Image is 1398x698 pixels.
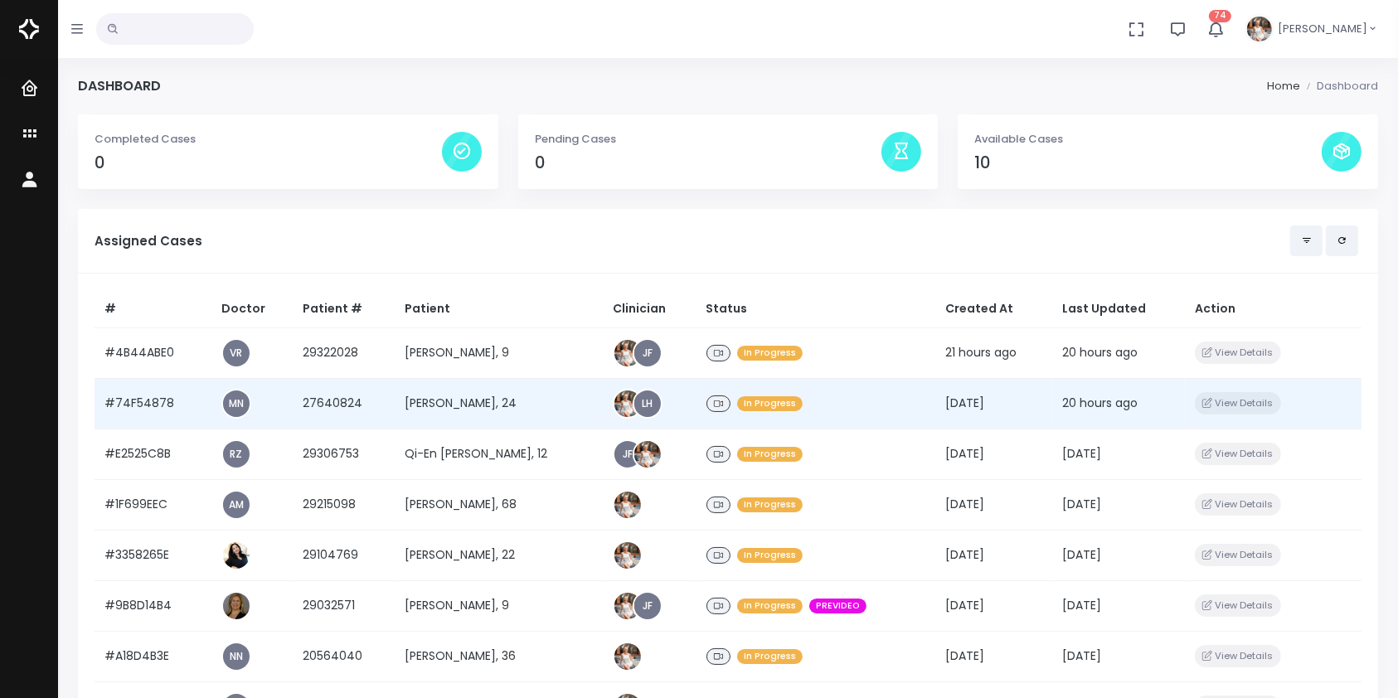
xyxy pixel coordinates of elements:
[95,234,1290,249] h5: Assigned Cases
[1245,14,1274,44] img: Header Avatar
[809,599,866,614] span: PREVIDEO
[395,479,603,530] td: [PERSON_NAME], 68
[95,131,442,148] p: Completed Cases
[293,631,395,681] td: 20564040
[1300,78,1378,95] li: Dashboard
[697,290,936,328] th: Status
[95,530,211,580] td: #3358265E
[95,580,211,631] td: #9B8D14B4
[223,390,250,417] a: MN
[535,131,882,148] p: Pending Cases
[1062,647,1101,664] span: [DATE]
[634,593,661,619] a: JF
[95,153,442,172] h4: 0
[946,597,985,613] span: [DATE]
[1062,344,1138,361] span: 20 hours ago
[95,327,211,378] td: #4B44ABE0
[974,153,1322,172] h4: 10
[1185,290,1362,328] th: Action
[78,78,161,94] h4: Dashboard
[1062,597,1101,613] span: [DATE]
[535,153,882,172] h4: 0
[1267,78,1300,95] li: Home
[395,327,603,378] td: [PERSON_NAME], 9
[1195,392,1280,414] button: View Details
[223,643,250,670] a: NN
[737,649,803,665] span: In Progress
[293,290,395,328] th: Patient #
[1278,21,1367,37] span: [PERSON_NAME]
[223,492,250,518] a: AM
[293,429,395,479] td: 29306753
[293,530,395,580] td: 29104769
[211,290,294,328] th: Doctor
[737,396,803,412] span: In Progress
[1195,342,1280,364] button: View Details
[603,290,697,328] th: Clinician
[1195,443,1280,465] button: View Details
[1062,496,1101,512] span: [DATE]
[946,546,985,563] span: [DATE]
[95,290,211,328] th: #
[1062,546,1101,563] span: [DATE]
[974,131,1322,148] p: Available Cases
[395,290,603,328] th: Patient
[395,530,603,580] td: [PERSON_NAME], 22
[936,290,1053,328] th: Created At
[1052,290,1185,328] th: Last Updated
[737,548,803,564] span: In Progress
[737,497,803,513] span: In Progress
[293,580,395,631] td: 29032571
[946,344,1017,361] span: 21 hours ago
[737,599,803,614] span: In Progress
[946,647,985,664] span: [DATE]
[1195,544,1280,566] button: View Details
[223,340,250,366] a: VR
[1195,493,1280,516] button: View Details
[946,395,985,411] span: [DATE]
[395,429,603,479] td: Qi-En [PERSON_NAME], 12
[395,378,603,429] td: [PERSON_NAME], 24
[395,580,603,631] td: [PERSON_NAME], 9
[1062,445,1101,462] span: [DATE]
[293,378,395,429] td: 27640824
[1195,594,1280,617] button: View Details
[946,496,985,512] span: [DATE]
[293,479,395,530] td: 29215098
[634,390,661,417] a: LH
[95,479,211,530] td: #1F699EEC
[95,378,211,429] td: #74F54878
[634,340,661,366] a: JF
[395,631,603,681] td: [PERSON_NAME], 36
[1195,645,1280,667] button: View Details
[19,12,39,46] img: Logo Horizontal
[1062,395,1138,411] span: 20 hours ago
[223,441,250,468] a: RZ
[293,327,395,378] td: 29322028
[737,447,803,463] span: In Progress
[95,631,211,681] td: #A18D4B3E
[737,346,803,361] span: In Progress
[614,441,641,468] a: JF
[1209,10,1231,22] span: 74
[946,445,985,462] span: [DATE]
[95,429,211,479] td: #E2525C8B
